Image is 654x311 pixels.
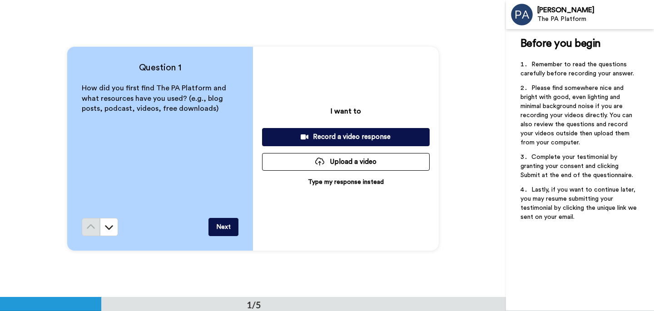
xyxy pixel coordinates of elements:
[520,61,634,77] span: Remember to read the questions carefully before recording your answer.
[520,187,639,220] span: Lastly, if you want to continue later, you may resume submitting your testimonial by clicking the...
[262,153,430,171] button: Upload a video
[82,61,238,74] h4: Question 1
[262,128,430,146] button: Record a video response
[82,84,228,113] span: How did you first find The PA Platform and what resources have you used? (e.g., blog posts, podca...
[331,106,361,117] p: I want to
[537,15,654,23] div: The PA Platform
[520,38,601,49] span: Before you begin
[232,298,276,311] div: 1/5
[520,85,634,146] span: Please find somewhere nice and bright with good, even lighting and minimal background noise if yo...
[308,178,384,187] p: Type my response instead
[208,218,238,236] button: Next
[269,132,422,142] div: Record a video response
[511,4,533,25] img: Profile Image
[537,6,654,15] div: [PERSON_NAME]
[520,154,633,178] span: Complete your testimonial by granting your consent and clicking Submit at the end of the question...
